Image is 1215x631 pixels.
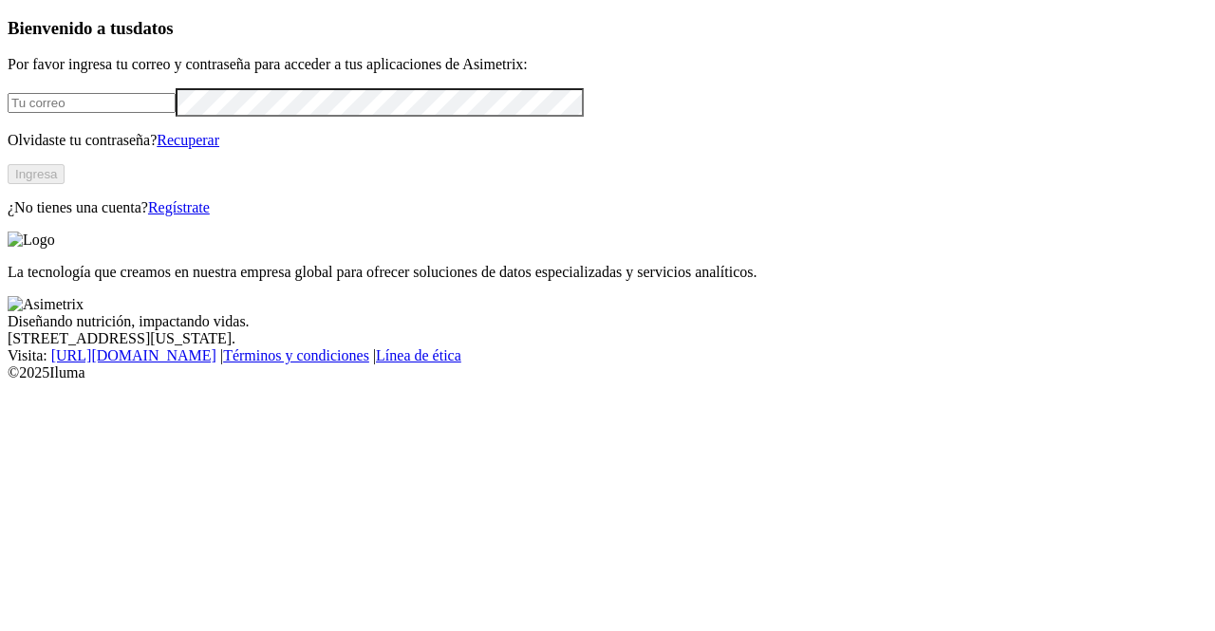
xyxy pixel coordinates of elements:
[8,313,1207,330] div: Diseñando nutrición, impactando vidas.
[223,347,369,363] a: Términos y condiciones
[8,264,1207,281] p: La tecnología que creamos en nuestra empresa global para ofrecer soluciones de datos especializad...
[8,330,1207,347] div: [STREET_ADDRESS][US_STATE].
[8,93,176,113] input: Tu correo
[8,164,65,184] button: Ingresa
[51,347,216,363] a: [URL][DOMAIN_NAME]
[148,199,210,215] a: Regístrate
[8,199,1207,216] p: ¿No tienes una cuenta?
[8,132,1207,149] p: Olvidaste tu contraseña?
[133,18,174,38] span: datos
[8,296,84,313] img: Asimetrix
[8,232,55,249] img: Logo
[8,364,1207,381] div: © 2025 Iluma
[8,347,1207,364] div: Visita : | |
[8,18,1207,39] h3: Bienvenido a tus
[157,132,219,148] a: Recuperar
[376,347,461,363] a: Línea de ética
[8,56,1207,73] p: Por favor ingresa tu correo y contraseña para acceder a tus aplicaciones de Asimetrix:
